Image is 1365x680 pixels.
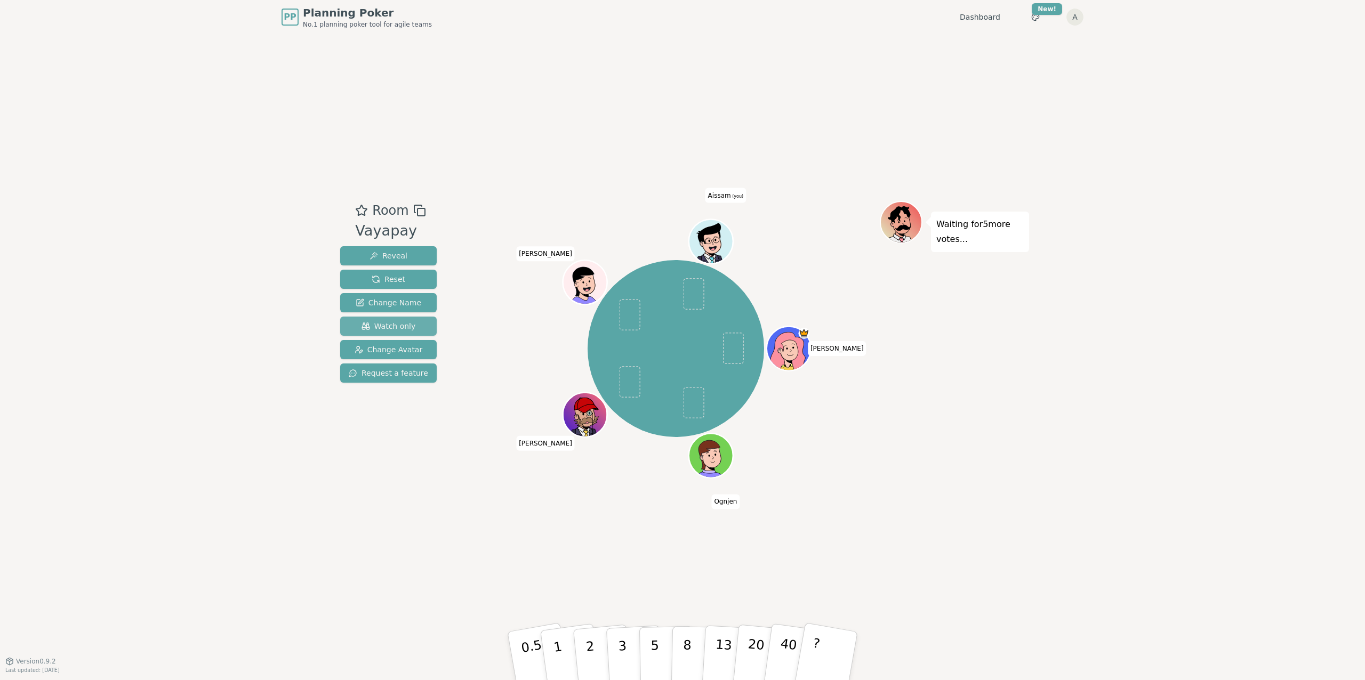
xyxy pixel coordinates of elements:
span: Click to change your name [808,341,866,356]
span: Watch only [362,321,416,331]
button: Request a feature [340,363,437,383]
p: Waiting for 5 more votes... [936,217,1024,247]
button: Watch only [340,317,437,336]
span: Room [372,201,408,220]
span: Reveal [370,250,407,261]
span: Click to change your name [705,188,746,203]
div: Vayapay [355,220,425,242]
button: Reveal [340,246,437,265]
span: Version 0.9.2 [16,657,56,666]
button: Change Avatar [340,340,437,359]
span: Last updated: [DATE] [5,667,60,673]
button: Click to change your avatar [690,221,732,262]
button: A [1066,9,1083,26]
span: Click to change your name [711,494,740,509]
span: Change Avatar [355,344,423,355]
a: PPPlanning PokerNo.1 planning poker tool for agile teams [282,5,432,29]
a: Dashboard [960,12,1000,22]
span: Reset [372,274,405,285]
span: (you) [731,193,744,198]
span: Request a feature [349,368,428,378]
button: Reset [340,270,437,289]
span: Click to change your name [516,435,575,450]
button: Change Name [340,293,437,312]
span: Planning Poker [303,5,432,20]
span: PP [284,11,296,23]
span: Change Name [356,297,421,308]
button: New! [1026,7,1045,27]
span: No.1 planning poker tool for agile teams [303,20,432,29]
button: Version0.9.2 [5,657,56,666]
span: Click to change your name [516,246,575,261]
span: Marko is the host [798,328,809,339]
button: Add as favourite [355,201,368,220]
div: New! [1032,3,1062,15]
